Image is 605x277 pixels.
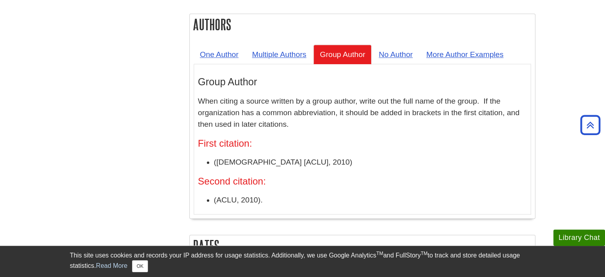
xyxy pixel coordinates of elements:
[214,194,527,206] li: (ACLU, 2010).
[190,14,535,35] h2: Authors
[372,45,419,64] a: No Author
[553,230,605,246] button: Library Chat
[421,251,428,256] sup: TM
[194,45,245,64] a: One Author
[214,157,527,168] li: ([DEMOGRAPHIC_DATA] [ACLU], 2010)
[313,45,372,64] a: Group Author
[198,76,527,88] h3: Group Author
[198,138,527,149] h4: First citation:
[376,251,383,256] sup: TM
[190,235,535,256] h2: Dates
[578,120,603,130] a: Back to Top
[132,260,148,272] button: Close
[198,96,527,130] p: When citing a source written by a group author, write out the full name of the group. If the orga...
[96,262,127,269] a: Read More
[246,45,313,64] a: Multiple Authors
[70,251,535,272] div: This site uses cookies and records your IP address for usage statistics. Additionally, we use Goo...
[420,45,510,64] a: More Author Examples
[198,176,527,187] h4: Second citation:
